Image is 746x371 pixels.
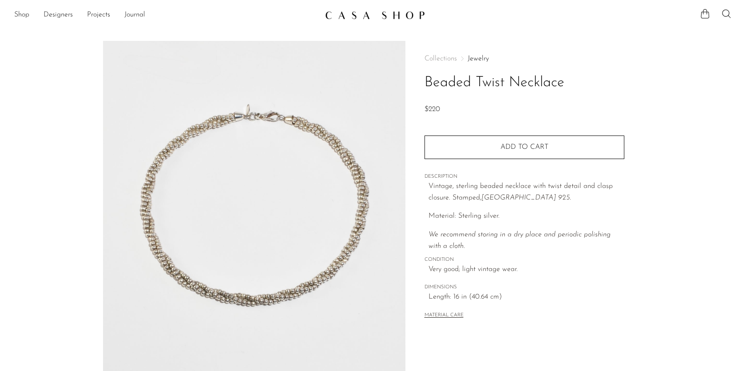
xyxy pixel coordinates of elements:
[44,9,73,21] a: Designers
[87,9,110,21] a: Projects
[425,312,464,319] button: MATERIAL CARE
[425,55,624,62] nav: Breadcrumbs
[425,136,624,159] button: Add to cart
[429,181,624,203] p: Vintage, sterling beaded necklace with twist detail and clasp closure. Stamped,
[429,291,624,303] span: Length: 16 in (40.64 cm)
[429,231,611,250] i: We recommend storing in a dry place and periodic polishing with a cloth.
[425,55,457,62] span: Collections
[425,106,440,113] span: $220
[14,9,29,21] a: Shop
[425,283,624,291] span: DIMENSIONS
[429,264,624,275] span: Very good; light vintage wear.
[425,256,624,264] span: CONDITION
[425,173,624,181] span: DESCRIPTION
[468,55,489,62] a: Jewelry
[429,211,624,222] p: Material: Sterling silver.
[124,9,145,21] a: Journal
[481,194,571,201] em: [GEOGRAPHIC_DATA] 925.
[14,8,318,23] ul: NEW HEADER MENU
[14,8,318,23] nav: Desktop navigation
[425,72,624,94] h1: Beaded Twist Necklace
[500,144,548,151] span: Add to cart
